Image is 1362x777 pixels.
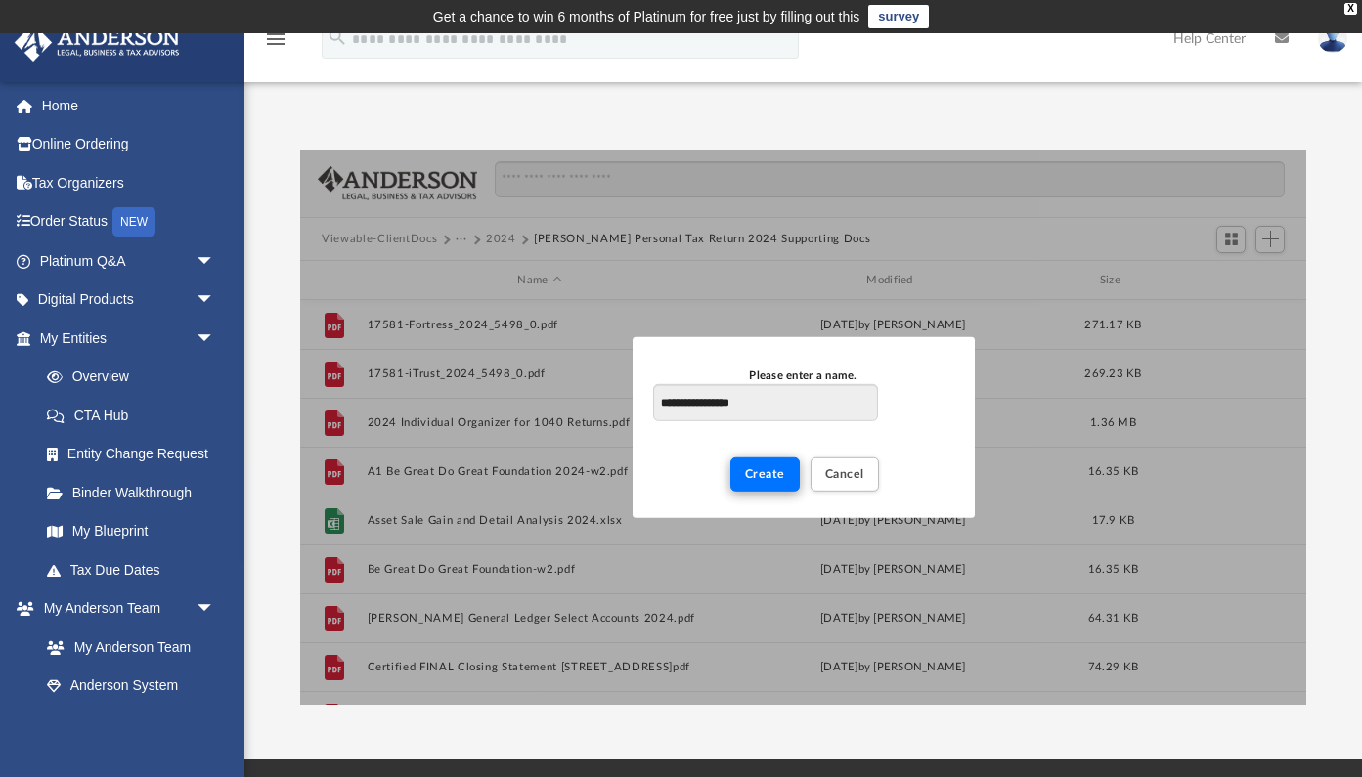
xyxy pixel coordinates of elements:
[633,337,975,517] div: New Folder
[196,589,235,629] span: arrow_drop_down
[27,473,244,512] a: Binder Walkthrough
[730,457,800,492] button: Create
[14,281,244,320] a: Digital Productsarrow_drop_down
[14,241,244,281] a: Platinum Q&Aarrow_drop_down
[27,396,244,435] a: CTA Hub
[1344,3,1357,15] div: close
[745,468,785,480] span: Create
[27,667,235,706] a: Anderson System
[14,319,244,358] a: My Entitiesarrow_drop_down
[433,5,860,28] div: Get a chance to win 6 months of Platinum for free just by filling out this
[27,512,235,551] a: My Blueprint
[825,468,864,480] span: Cancel
[14,86,244,125] a: Home
[264,27,287,51] i: menu
[14,202,244,242] a: Order StatusNEW
[196,319,235,359] span: arrow_drop_down
[27,627,225,667] a: My Anderson Team
[14,163,244,202] a: Tax Organizers
[327,26,348,48] i: search
[14,125,244,164] a: Online Ordering
[264,37,287,51] a: menu
[811,457,879,492] button: Cancel
[27,358,244,397] a: Overview
[9,23,186,62] img: Anderson Advisors Platinum Portal
[196,281,235,321] span: arrow_drop_down
[27,435,244,474] a: Entity Change Request
[27,550,244,589] a: Tax Due Dates
[14,589,235,628] a: My Anderson Teamarrow_drop_down
[653,367,952,384] div: Please enter a name.
[27,705,235,744] a: Client Referrals
[1318,24,1347,53] img: User Pic
[868,5,929,28] a: survey
[653,384,877,421] input: Please enter a name.
[112,207,155,237] div: NEW
[196,241,235,281] span: arrow_drop_down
